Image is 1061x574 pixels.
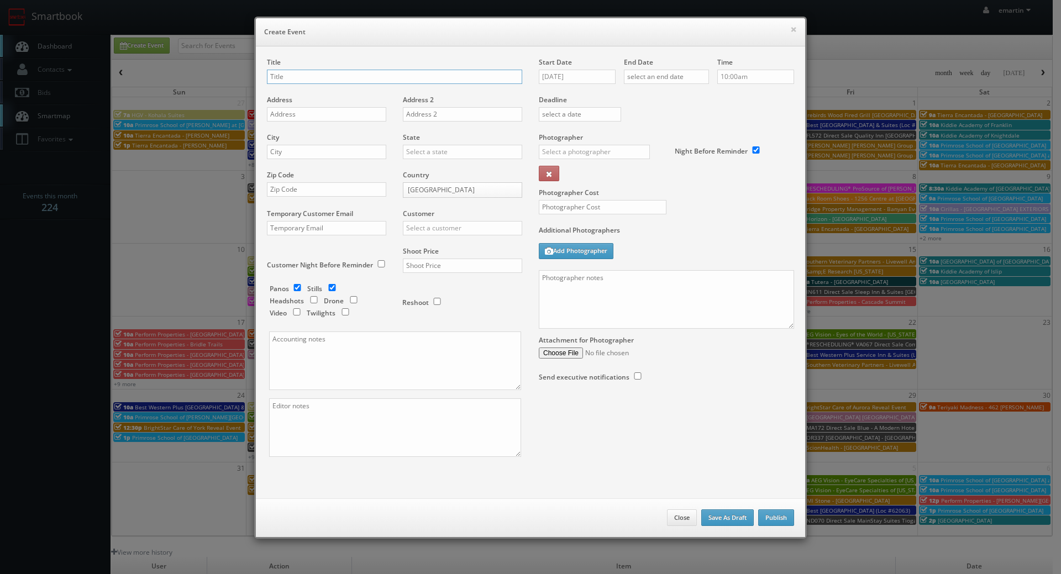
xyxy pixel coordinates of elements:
[403,133,420,142] label: State
[717,57,733,67] label: Time
[267,209,353,218] label: Temporary Customer Email
[324,296,344,306] label: Drone
[675,146,748,156] label: Night Before Reminder
[624,70,709,84] input: select an end date
[539,57,572,67] label: Start Date
[267,133,279,142] label: City
[758,509,794,526] button: Publish
[307,308,335,318] label: Twilights
[267,182,386,197] input: Zip Code
[539,70,616,84] input: select a date
[403,259,522,273] input: Shoot Price
[267,107,386,122] input: Address
[267,170,294,180] label: Zip Code
[403,182,522,198] a: [GEOGRAPHIC_DATA]
[270,284,289,293] label: Panos
[539,372,629,382] label: Send executive notifications
[539,133,583,142] label: Photographer
[307,284,322,293] label: Stills
[264,27,797,38] h6: Create Event
[270,296,304,306] label: Headshots
[403,246,439,256] label: Shoot Price
[539,145,650,159] input: Select a photographer
[624,57,653,67] label: End Date
[530,95,802,104] label: Deadline
[270,308,287,318] label: Video
[267,221,386,235] input: Temporary Email
[403,95,434,104] label: Address 2
[402,298,429,307] label: Reshoot
[790,25,797,33] button: ×
[403,107,522,122] input: Address 2
[403,221,522,235] input: Select a customer
[539,225,794,240] label: Additional Photographers
[403,209,434,218] label: Customer
[267,145,386,159] input: City
[403,170,429,180] label: Country
[267,95,292,104] label: Address
[267,260,373,270] label: Customer Night Before Reminder
[403,145,522,159] input: Select a state
[667,509,697,526] button: Close
[539,335,634,345] label: Attachment for Photographer
[267,70,522,84] input: Title
[539,107,621,122] input: select a date
[539,200,666,214] input: Photographer Cost
[701,509,754,526] button: Save As Draft
[530,188,802,197] label: Photographer Cost
[267,57,281,67] label: Title
[539,243,613,259] button: Add Photographer
[408,183,507,197] span: [GEOGRAPHIC_DATA]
